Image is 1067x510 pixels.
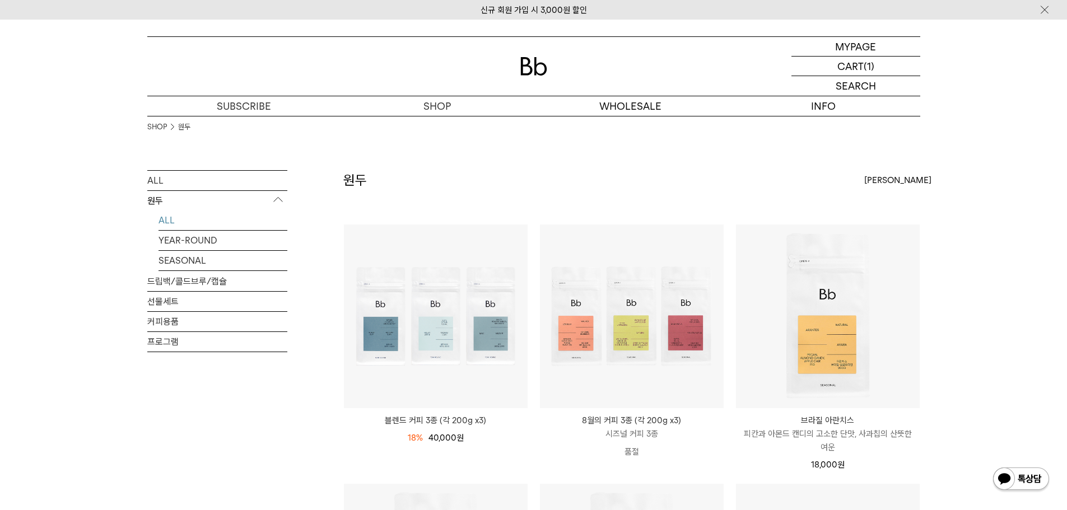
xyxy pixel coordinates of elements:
[540,427,724,441] p: 시즈널 커피 3종
[837,460,845,470] span: 원
[520,57,547,76] img: 로고
[811,460,845,470] span: 18,000
[456,433,464,443] span: 원
[159,210,287,230] a: ALL
[341,96,534,116] a: SHOP
[992,466,1050,493] img: 카카오톡 채널 1:1 채팅 버튼
[147,292,287,311] a: 선물세트
[736,414,920,454] a: 브라질 아란치스 피칸과 아몬드 캔디의 고소한 단맛, 사과칩의 산뜻한 여운
[540,224,724,408] img: 8월의 커피 3종 (각 200g x3)
[864,174,931,187] span: [PERSON_NAME]
[147,96,341,116] a: SUBSCRIBE
[428,433,464,443] span: 40,000
[147,332,287,352] a: 프로그램
[736,224,920,408] img: 브라질 아란치스
[727,96,920,116] p: INFO
[837,57,864,76] p: CART
[864,57,874,76] p: (1)
[481,5,587,15] a: 신규 회원 가입 시 3,000원 할인
[408,431,423,445] div: 18%
[836,76,876,96] p: SEARCH
[540,414,724,441] a: 8월의 커피 3종 (각 200g x3) 시즈널 커피 3종
[147,171,287,190] a: ALL
[344,414,528,427] a: 블렌드 커피 3종 (각 200g x3)
[736,414,920,427] p: 브라질 아란치스
[159,251,287,270] a: SEASONAL
[178,121,190,133] a: 원두
[147,191,287,211] p: 원두
[147,312,287,331] a: 커피용품
[159,231,287,250] a: YEAR-ROUND
[540,441,724,463] p: 품절
[835,37,876,56] p: MYPAGE
[147,272,287,291] a: 드립백/콜드브루/캡슐
[540,414,724,427] p: 8월의 커피 3종 (각 200g x3)
[736,427,920,454] p: 피칸과 아몬드 캔디의 고소한 단맛, 사과칩의 산뜻한 여운
[791,37,920,57] a: MYPAGE
[343,171,367,190] h2: 원두
[344,224,528,408] img: 블렌드 커피 3종 (각 200g x3)
[791,57,920,76] a: CART (1)
[147,121,167,133] a: SHOP
[534,96,727,116] p: WHOLESALE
